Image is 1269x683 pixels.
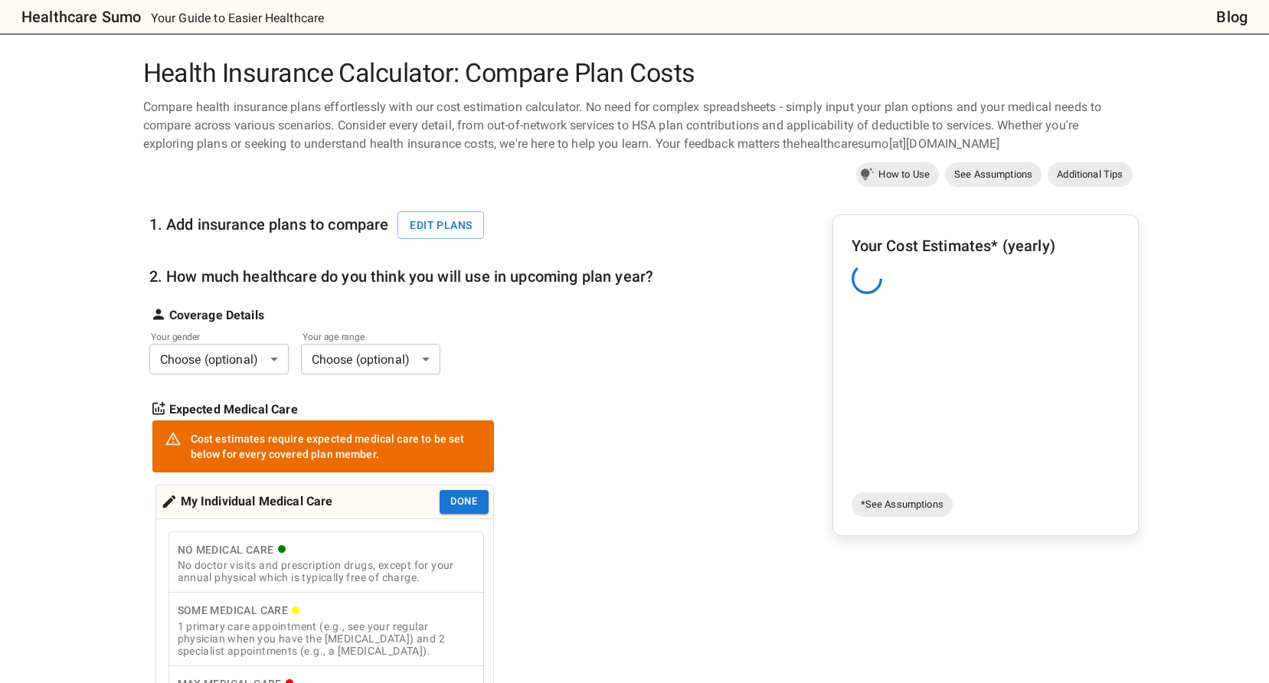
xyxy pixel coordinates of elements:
label: Your age range [303,330,419,343]
button: No Medical CareNo doctor visits and prescription drugs, except for your annual physical which is ... [168,531,484,593]
a: How to Use [856,162,939,187]
h1: Health Insurance Calculator: Compare Plan Costs [137,58,1133,89]
span: Additional Tips [1048,167,1132,182]
span: See Assumptions [945,167,1042,182]
h6: 2. How much healthcare do you think you will use in upcoming plan year? [149,264,654,289]
div: My Individual Medical Care [161,490,333,514]
a: Additional Tips [1048,162,1132,187]
button: Done [440,490,489,514]
h6: Your Cost Estimates* (yearly) [852,234,1120,258]
div: No doctor visits and prescription drugs, except for your annual physical which is typically free ... [178,559,475,583]
button: Edit plans [397,211,484,240]
button: Some Medical Care1 primary care appointment (e.g., see your regular physician when you have the [... [168,592,484,666]
h6: 1. Add insurance plans to compare [149,211,494,240]
div: No Medical Care [178,541,475,560]
a: Blog [1216,5,1248,29]
span: How to Use [869,167,939,182]
h6: Healthcare Sumo [21,5,141,29]
div: Cost estimates require expected medical care to be set below for every covered plan member. [191,425,482,468]
a: See Assumptions [945,162,1042,187]
label: Your gender [151,330,267,343]
div: Compare health insurance plans effortlessly with our cost estimation calculator. No need for comp... [137,98,1133,153]
p: Your Guide to Easier Healthcare [151,9,325,28]
div: Choose (optional) [301,344,440,374]
span: *See Assumptions [852,497,953,512]
strong: Expected Medical Care [169,400,298,419]
div: Some Medical Care [178,601,475,620]
div: 1 primary care appointment (e.g., see your regular physician when you have the [MEDICAL_DATA]) an... [178,620,475,657]
strong: Coverage Details [169,306,264,325]
a: Healthcare Sumo [9,5,141,29]
a: *See Assumptions [852,492,953,517]
div: Choose (optional) [149,344,289,374]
